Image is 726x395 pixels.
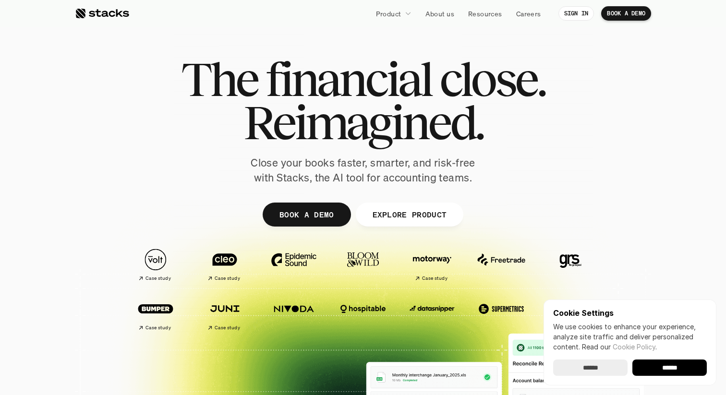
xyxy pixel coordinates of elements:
a: Cookie Policy [613,343,655,351]
a: About us [420,5,460,22]
h2: Case study [215,275,240,281]
a: BOOK A DEMO [263,203,351,227]
p: Careers [516,9,541,19]
span: Read our . [582,343,657,351]
a: SIGN IN [558,6,594,21]
h2: Case study [422,275,448,281]
a: Case study [195,293,254,335]
span: Reimagined. [243,101,483,144]
p: Close your books faster, smarter, and risk-free with Stacks, the AI tool for accounting teams. [243,156,483,185]
a: Careers [510,5,547,22]
a: Case study [402,244,462,286]
p: We use cookies to enhance your experience, analyze site traffic and deliver personalized content. [553,322,707,352]
h2: Case study [145,275,171,281]
p: BOOK A DEMO [607,10,645,17]
p: Product [376,9,401,19]
a: Resources [462,5,508,22]
p: Resources [468,9,502,19]
a: EXPLORE PRODUCT [355,203,463,227]
a: Case study [126,244,185,286]
p: BOOK A DEMO [279,207,334,221]
p: About us [425,9,454,19]
p: and more [541,304,600,312]
h2: Case study [215,325,240,331]
a: Case study [126,293,185,335]
span: financial [266,58,431,101]
span: The [181,58,257,101]
span: close. [439,58,545,101]
p: EXPLORE PRODUCT [372,207,447,221]
a: BOOK A DEMO [601,6,651,21]
p: Cookie Settings [553,309,707,317]
a: Case study [195,244,254,286]
h2: Case study [145,325,171,331]
p: SIGN IN [564,10,589,17]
